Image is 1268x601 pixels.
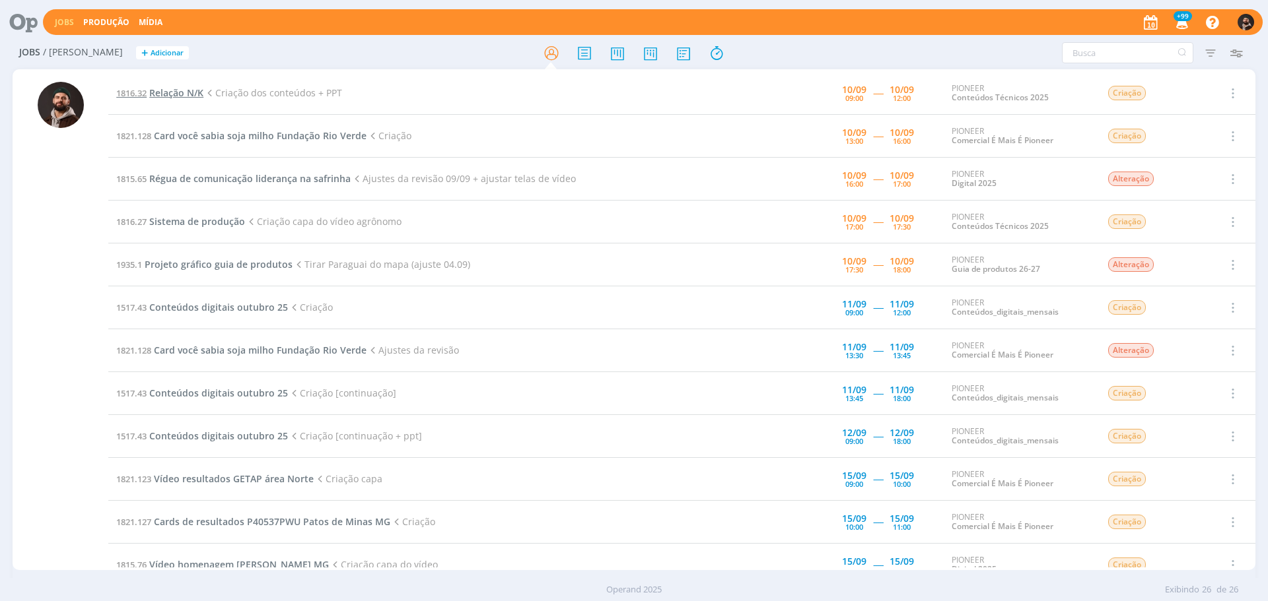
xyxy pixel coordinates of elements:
[845,352,863,359] div: 13:30
[873,515,883,528] span: -----
[154,515,390,528] span: Cards de resultados P40537PWU Patos de Minas MG
[952,212,1088,232] div: PIONEER
[79,17,133,28] button: Produção
[893,266,911,273] div: 18:00
[873,558,883,571] span: -----
[890,300,914,309] div: 11/09
[116,472,314,485] a: 1821.123Vídeo resultados GETAP área Norte
[288,387,396,399] span: Criação [continuação]
[116,130,151,142] span: 1821.128
[893,309,911,316] div: 12:00
[952,177,997,189] a: Digital 2025
[367,344,459,356] span: Ajustes da revisão
[890,128,914,137] div: 10/09
[288,429,422,442] span: Criação [continuação + ppt]
[952,392,1059,403] a: Conteúdos_digitais_mensais
[873,344,883,356] span: -----
[893,480,911,488] div: 10:00
[952,263,1040,274] a: Guia de produtos 26-27
[116,516,151,528] span: 1821.127
[952,513,1088,532] div: PIONEER
[116,86,203,99] a: 1816.32Relação N/K
[952,127,1088,146] div: PIONEER
[1108,300,1146,315] span: Criação
[43,47,123,58] span: / [PERSON_NAME]
[952,435,1059,446] a: Conteúdos_digitais_mensais
[1216,583,1226,596] span: de
[314,472,382,485] span: Criação capa
[952,220,1049,232] a: Conteúdos Técnicos 2025
[367,129,411,142] span: Criação
[116,129,367,142] a: 1821.128Card você sabia soja milho Fundação Rio Verde
[116,387,288,399] a: 1517.43Conteúdos digitais outubro 25
[116,87,147,99] span: 1816.32
[139,16,162,28] a: Mídia
[1108,343,1154,358] span: Alteração
[1108,257,1154,272] span: Alteração
[203,86,342,99] span: Criação dos conteúdos + PPT
[845,437,863,445] div: 09:00
[1165,583,1199,596] span: Exibindo
[151,49,184,57] span: Adicionar
[116,429,288,442] a: 1517.43Conteúdos digitais outubro 25
[893,223,911,230] div: 17:30
[845,566,863,573] div: 11:00
[141,46,148,60] span: +
[1108,472,1146,486] span: Criação
[893,395,911,402] div: 18:00
[845,223,863,230] div: 17:00
[116,430,147,442] span: 1517.43
[55,16,74,28] a: Jobs
[845,395,863,402] div: 13:45
[1238,14,1254,30] img: D
[1108,129,1146,143] span: Criação
[38,82,84,128] img: D
[842,214,866,223] div: 10/09
[842,557,866,566] div: 15/09
[135,17,166,28] button: Mídia
[893,523,911,530] div: 11:00
[390,515,435,528] span: Criação
[116,344,151,356] span: 1821.128
[149,429,288,442] span: Conteúdos digitais outubro 25
[842,342,866,352] div: 11/09
[1108,386,1146,400] span: Criação
[890,471,914,480] div: 15/09
[1108,86,1146,100] span: Criação
[51,17,78,28] button: Jobs
[351,172,576,185] span: Ajustes da revisão 09/09 + ajustar telas de vídeo
[893,352,911,359] div: 13:45
[116,473,151,485] span: 1821.123
[845,480,863,488] div: 09:00
[116,344,367,356] a: 1821.128Card você sabia soja milho Fundação Rio Verde
[154,344,367,356] span: Card você sabia soja milho Fundação Rio Verde
[952,255,1088,274] div: PIONEER
[873,301,883,313] span: -----
[845,137,863,144] div: 13:00
[845,309,863,316] div: 09:00
[329,558,438,571] span: Criação capa do vídeo
[952,84,1088,103] div: PIONEER
[952,470,1088,489] div: PIONEER
[116,559,147,571] span: 1815.76
[952,384,1088,403] div: PIONEER
[1229,583,1238,596] span: 26
[842,300,866,309] div: 11/09
[154,129,367,142] span: Card você sabia soja milho Fundação Rio Verde
[952,341,1088,360] div: PIONEER
[890,385,914,395] div: 11/09
[116,258,293,270] a: 1935.1Projeto gráfico guia de produtos
[893,137,911,144] div: 16:00
[842,257,866,266] div: 10/09
[149,215,245,228] span: Sistema de produção
[19,47,40,58] span: Jobs
[116,259,142,270] span: 1935.1
[149,86,203,99] span: Relação N/K
[893,180,911,187] div: 17:00
[873,472,883,485] span: -----
[154,472,314,485] span: Vídeo resultados GETAP área Norte
[845,94,863,102] div: 09:00
[952,306,1059,317] a: Conteúdos_digitais_mensais
[845,180,863,187] div: 16:00
[842,514,866,523] div: 15/09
